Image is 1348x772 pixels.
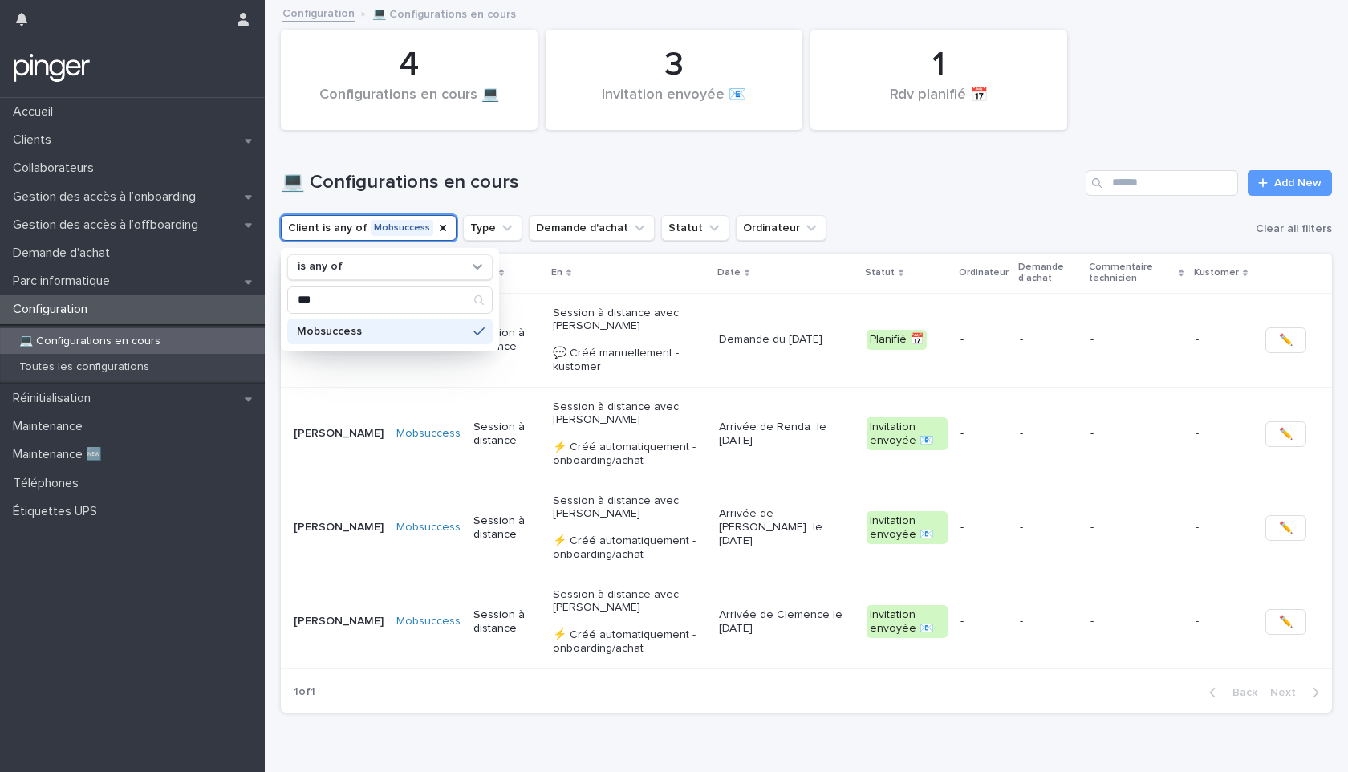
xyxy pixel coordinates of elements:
h1: 💻 Configurations en cours [281,171,1079,194]
span: ✏️ [1279,520,1293,536]
a: Mobsuccess [396,427,461,441]
p: Toutes les configurations [6,360,162,374]
p: - [960,521,1007,534]
p: - [1196,330,1202,347]
p: - [1020,333,1078,347]
a: Add New [1248,170,1332,196]
p: Session à distance avec [PERSON_NAME] ⚡ Créé automatiquement - onboarding/achat [553,494,706,562]
a: Mobsuccess [396,615,461,628]
p: is any of [298,260,343,274]
p: 1 of 1 [281,672,328,712]
p: - [1196,424,1202,441]
p: Session à distance [473,327,540,354]
span: Next [1270,687,1305,698]
p: Session à distance avec [PERSON_NAME] ⚡ Créé automatiquement - onboarding/achat [553,588,706,656]
p: Demande d'achat [6,246,123,261]
button: Back [1196,685,1264,700]
tr: [PERSON_NAME]Mobsuccess Session à distanceSession à distance avec [PERSON_NAME] 💬 Créé manuelleme... [281,293,1332,387]
div: Rdv planifié 📅 [838,87,1040,120]
span: Add New [1274,177,1322,189]
button: Demande d'achat [529,215,655,241]
img: mTgBEunGTSyRkCgitkcU [13,52,91,84]
span: ✏️ [1279,614,1293,630]
p: Demande d'achat [1018,258,1079,288]
p: Étiquettes UPS [6,504,110,519]
span: Clear all filters [1256,223,1332,234]
p: - [960,615,1007,628]
p: - [1090,615,1182,628]
p: Demande du [DATE] [719,333,854,347]
p: Session à distance [473,421,540,448]
p: 💻 Configurations en cours [6,335,173,348]
a: Mobsuccess [396,521,461,534]
button: ✏️ [1265,515,1306,541]
p: Arrivée de Clemence le [DATE] [719,608,854,636]
div: Search [287,286,493,314]
p: Session à distance [473,608,540,636]
p: [PERSON_NAME] [294,521,384,534]
p: Date [717,264,741,282]
div: Configurations en cours 💻 [308,87,510,120]
div: Invitation envoyée 📧 [867,417,948,451]
p: - [960,427,1007,441]
p: Arrivée de Renda le [DATE] [719,421,854,448]
p: Clients [6,132,64,148]
p: - [1020,427,1078,441]
p: Gestion des accès à l’offboarding [6,217,211,233]
button: ✏️ [1265,609,1306,635]
tr: [PERSON_NAME]Mobsuccess Session à distanceSession à distance avec [PERSON_NAME] ⚡ Créé automatiqu... [281,575,1332,668]
div: 3 [573,45,775,85]
p: En [551,264,562,282]
p: - [1196,518,1202,534]
p: Maintenance [6,419,95,434]
p: Gestion des accès à l’onboarding [6,189,209,205]
div: Invitation envoyée 📧 [867,605,948,639]
p: Mobsuccess [297,326,467,337]
div: Invitation envoyée 📧 [573,87,775,120]
p: Téléphones [6,476,91,491]
span: Back [1223,687,1257,698]
p: [PERSON_NAME] [294,427,384,441]
p: Arrivée de [PERSON_NAME] le [DATE] [719,507,854,547]
button: Client [281,215,457,241]
span: ✏️ [1279,426,1293,442]
p: Réinitialisation [6,391,104,406]
input: Search [288,287,492,313]
div: Planifié 📅 [867,330,927,350]
span: ✏️ [1279,332,1293,348]
p: - [1196,612,1202,628]
p: Configuration [6,302,100,317]
p: - [1090,333,1182,347]
button: Ordinateur [736,215,826,241]
button: ✏️ [1265,421,1306,447]
p: 💻 Configurations en cours [372,4,516,22]
button: Next [1264,685,1332,700]
p: - [1090,521,1182,534]
p: [PERSON_NAME] [294,615,384,628]
p: - [1090,427,1182,441]
p: Accueil [6,104,66,120]
button: ✏️ [1265,327,1306,353]
p: Maintenance 🆕 [6,447,115,462]
p: Statut [865,264,895,282]
p: - [960,333,1007,347]
tr: [PERSON_NAME]Mobsuccess Session à distanceSession à distance avec [PERSON_NAME] ⚡ Créé automatiqu... [281,387,1332,481]
p: Ordinateur [959,264,1009,282]
p: Commentaire technicien [1089,258,1175,288]
p: Session à distance [473,514,540,542]
input: Search [1086,170,1238,196]
button: Type [463,215,522,241]
p: Kustomer [1194,264,1239,282]
p: Session à distance avec [PERSON_NAME] 💬 Créé manuellement - kustomer [553,307,706,374]
a: Configuration [282,3,355,22]
p: Parc informatique [6,274,123,289]
div: 4 [308,45,510,85]
button: Clear all filters [1249,217,1332,241]
div: Invitation envoyée 📧 [867,511,948,545]
p: - [1020,615,1078,628]
div: 1 [838,45,1040,85]
p: Session à distance avec [PERSON_NAME] ⚡ Créé automatiquement - onboarding/achat [553,400,706,468]
button: Statut [661,215,729,241]
p: Collaborateurs [6,160,107,176]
